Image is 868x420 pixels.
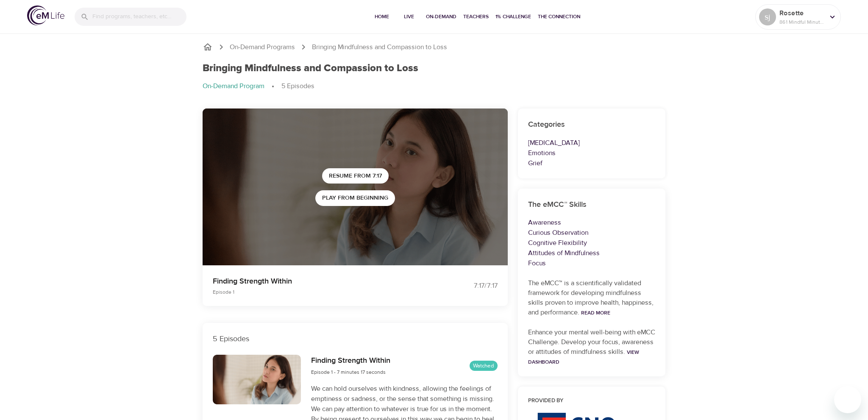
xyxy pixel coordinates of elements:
[434,281,498,291] div: 7:17 / 7:17
[203,81,264,91] p: On-Demand Program
[213,275,424,287] p: Finding Strength Within
[230,42,295,52] a: On-Demand Programs
[528,158,655,168] p: Grief
[399,12,419,21] span: Live
[329,171,382,181] span: Resume from 7:17
[203,81,665,92] nav: breadcrumb
[213,288,424,296] p: Episode 1
[528,119,655,131] h6: Categories
[528,148,655,158] p: Emotions
[203,62,418,75] h1: Bringing Mindfulness and Compassion to Loss
[528,278,655,317] p: The eMCC™ is a scientifically validated framework for developing mindfulness skills proven to imp...
[528,248,655,258] p: Attitudes of Mindfulness
[528,397,655,406] h6: Provided by
[426,12,456,21] span: On-Demand
[779,18,824,26] p: 861 Mindful Minutes
[203,42,665,52] nav: breadcrumb
[528,138,655,148] p: [MEDICAL_DATA]
[581,309,610,316] a: Read More
[528,258,655,268] p: Focus
[281,81,314,91] p: 5 Episodes
[779,8,824,18] p: Rosette
[92,8,186,26] input: Find programs, teachers, etc...
[528,238,655,248] p: Cognitive Flexibility
[311,369,386,375] span: Episode 1 - 7 minutes 17 seconds
[322,193,388,203] span: Play from beginning
[322,168,389,184] button: Resume from 7:17
[528,349,639,365] a: View Dashboard
[528,228,655,238] p: Curious Observation
[463,12,489,21] span: Teachers
[372,12,392,21] span: Home
[834,386,861,413] iframe: Button to launch messaging window
[27,6,64,25] img: logo
[311,355,390,367] h6: Finding Strength Within
[213,333,498,345] p: 5 Episodes
[495,12,531,21] span: 1% Challenge
[759,8,776,25] div: sj
[528,199,655,211] h6: The eMCC™ Skills
[312,42,447,52] p: Bringing Mindfulness and Compassion to Loss
[528,328,655,367] p: Enhance your mental well-being with eMCC Challenge. Develop your focus, awareness or attitudes of...
[528,217,655,228] p: Awareness
[470,362,498,370] span: Watched
[315,190,395,206] button: Play from beginning
[538,12,580,21] span: The Connection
